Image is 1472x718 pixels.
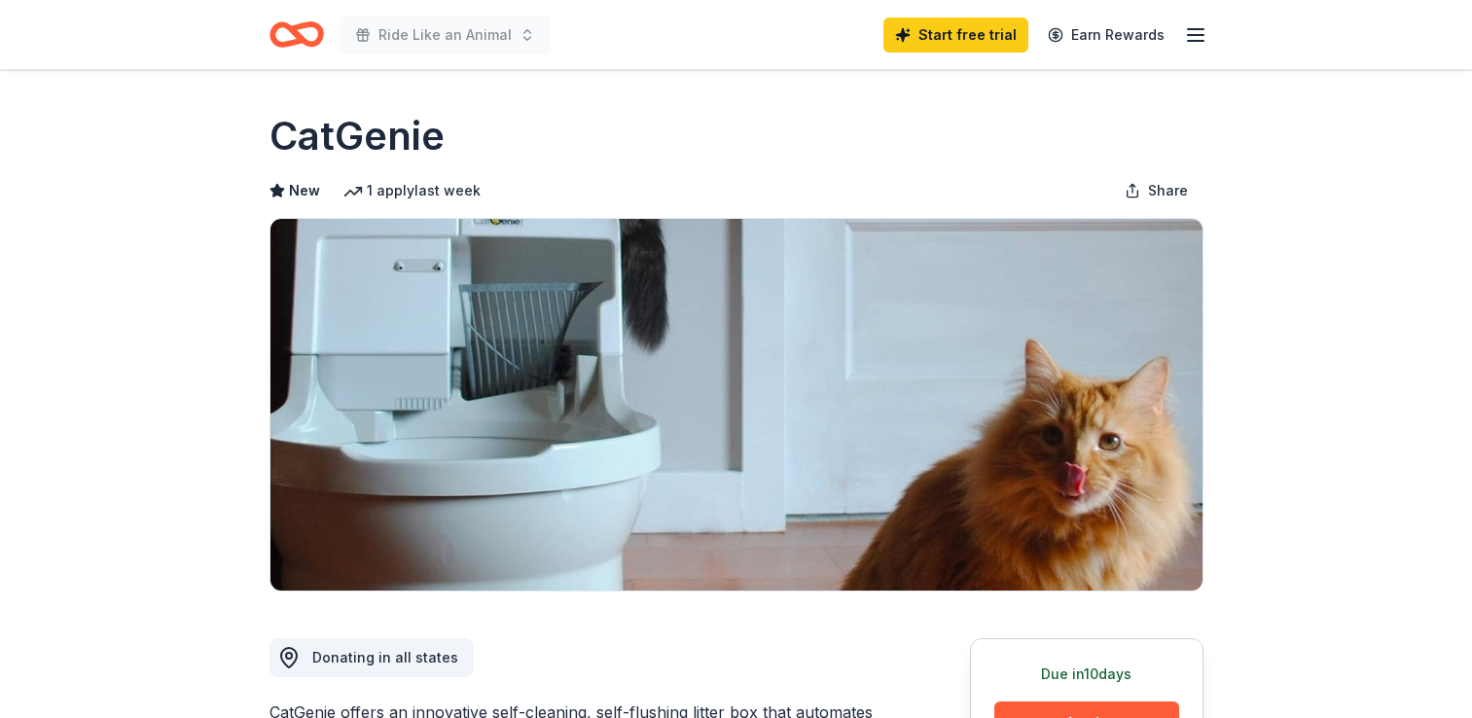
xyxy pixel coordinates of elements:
[343,179,481,202] div: 1 apply last week
[270,219,1203,591] img: Image for CatGenie
[378,23,512,47] span: Ride Like an Animal
[1109,171,1203,210] button: Share
[883,18,1028,53] a: Start free trial
[269,109,445,163] h1: CatGenie
[1036,18,1176,53] a: Earn Rewards
[312,649,458,665] span: Donating in all states
[1148,179,1188,202] span: Share
[289,179,320,202] span: New
[340,16,551,54] button: Ride Like an Animal
[994,663,1179,686] div: Due in 10 days
[269,12,324,57] a: Home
